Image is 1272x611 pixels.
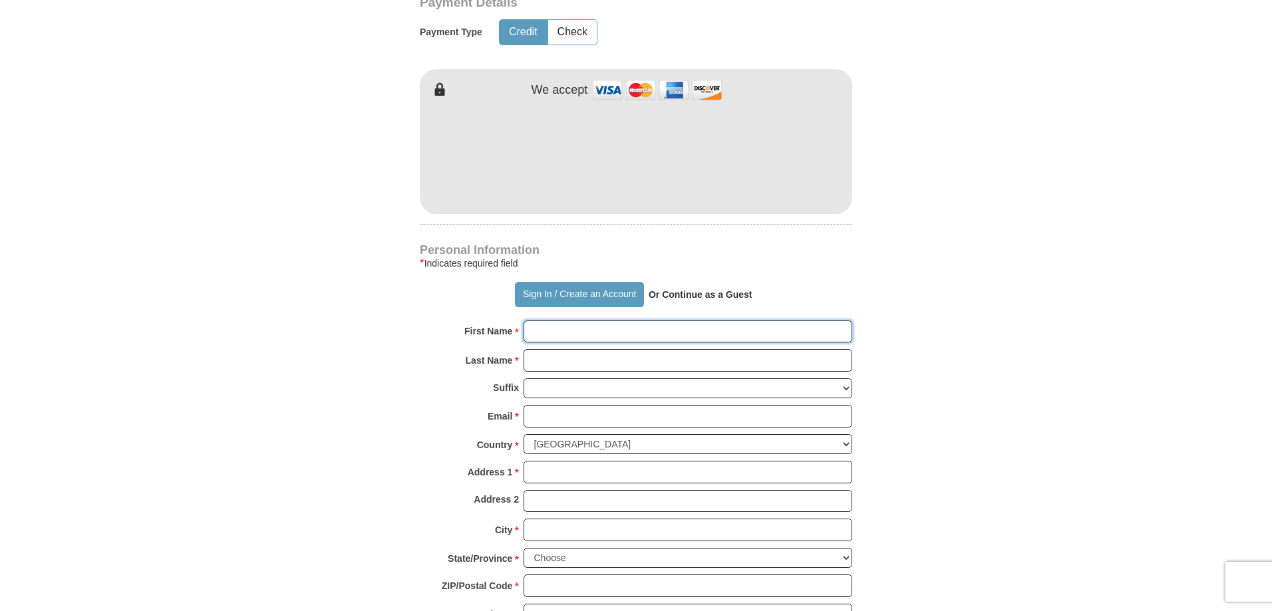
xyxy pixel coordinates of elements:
strong: Or Continue as a Guest [649,289,752,300]
h5: Payment Type [420,27,482,38]
h4: We accept [532,83,588,98]
img: credit cards accepted [591,76,724,104]
button: Credit [500,20,547,45]
strong: Email [488,407,512,426]
h4: Personal Information [420,245,852,255]
strong: Country [477,435,513,454]
strong: State/Province [448,549,512,568]
strong: City [495,521,512,539]
strong: Suffix [493,378,519,397]
button: Sign In / Create an Account [515,282,643,307]
div: Indicates required field [420,255,852,271]
strong: First Name [464,322,512,340]
button: Check [548,20,597,45]
strong: Address 1 [468,463,513,481]
strong: ZIP/Postal Code [442,576,513,595]
strong: Last Name [466,351,513,370]
strong: Address 2 [474,490,519,509]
